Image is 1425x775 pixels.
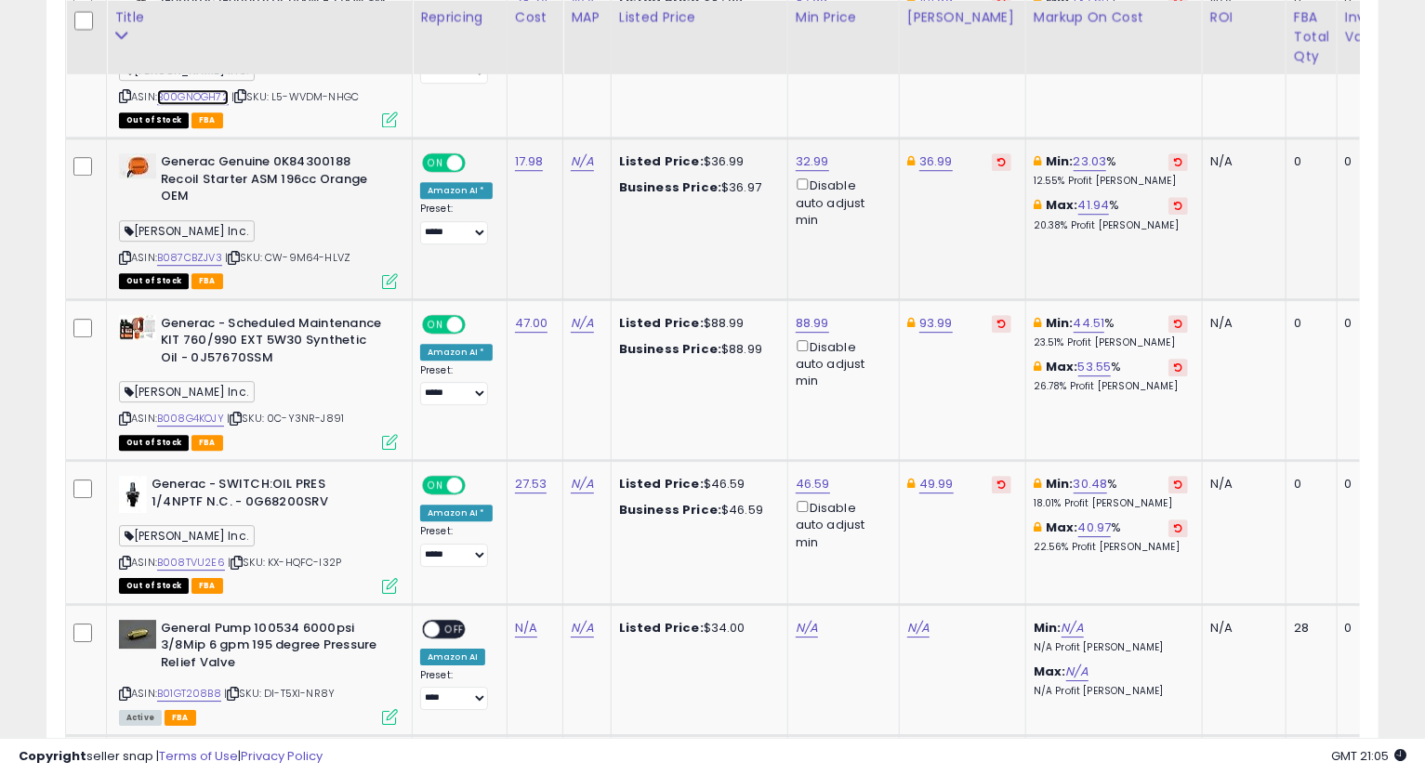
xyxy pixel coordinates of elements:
[1034,175,1188,188] p: 12.55% Profit [PERSON_NAME]
[161,620,387,676] b: General Pump 100534 6000psi 3/8Mip 6 gpm 195 degree Pressure Relief Valve
[119,476,398,592] div: ASIN:
[119,220,255,242] span: [PERSON_NAME] Inc.
[1046,314,1074,332] b: Min:
[1046,196,1078,214] b: Max:
[619,7,780,27] div: Listed Price
[1078,196,1110,215] a: 41.94
[157,555,225,571] a: B008TVU2E6
[1046,152,1074,170] b: Min:
[119,578,189,594] span: All listings that are currently out of stock and unavailable for purchase on Amazon
[224,686,335,701] span: | SKU: DI-T5XI-NR8Y
[796,152,829,171] a: 32.99
[1034,380,1188,393] p: 26.78% Profit [PERSON_NAME]
[440,621,469,637] span: OFF
[1345,476,1392,493] div: 0
[571,7,602,27] div: MAP
[1078,519,1112,537] a: 40.97
[420,649,485,665] div: Amazon AI
[796,7,891,27] div: Min Price
[1078,358,1112,376] a: 53.55
[228,555,341,570] span: | SKU: KX-HQFC-I32P
[1074,314,1105,333] a: 44.51
[119,153,156,178] img: 31SbGEYiguL._SL40_.jpg
[119,112,189,128] span: All listings that are currently out of stock and unavailable for purchase on Amazon
[191,112,223,128] span: FBA
[907,619,930,637] a: N/A
[1294,7,1329,66] div: FBA Total Qty
[619,340,721,358] b: Business Price:
[161,315,387,372] b: Generac - Scheduled Maintenance KIT 760/990 EXT 5W30 Synthetic Oil - 0J57670SSM
[515,7,556,27] div: Cost
[619,314,704,332] b: Listed Price:
[463,316,493,332] span: OFF
[1294,153,1323,170] div: 0
[119,273,189,289] span: All listings that are currently out of stock and unavailable for purchase on Amazon
[119,315,398,448] div: ASIN:
[424,478,447,493] span: ON
[619,152,704,170] b: Listed Price:
[1345,7,1399,46] div: Inv. value
[619,475,704,493] b: Listed Price:
[119,153,398,286] div: ASIN:
[420,364,493,406] div: Preset:
[157,686,221,702] a: B01GT208B8
[619,502,773,519] div: $46.59
[1066,663,1089,681] a: N/A
[227,411,344,426] span: | SKU: 0C-Y3NR-J891
[1210,476,1272,493] div: N/A
[1210,620,1272,637] div: N/A
[1210,153,1272,170] div: N/A
[619,476,773,493] div: $46.59
[152,476,377,515] b: Generac - SWITCH:OIL PRES 1/4NPTF N.C. - 0G68200SRV
[191,435,223,451] span: FBA
[165,710,196,726] span: FBA
[919,152,953,171] a: 36.99
[119,525,255,546] span: [PERSON_NAME] Inc.
[1294,315,1323,332] div: 0
[191,273,223,289] span: FBA
[119,315,156,340] img: 41CrsF7ILrL._SL40_.jpg
[424,316,447,332] span: ON
[619,153,773,170] div: $36.99
[571,152,593,171] a: N/A
[1062,619,1084,637] a: N/A
[1331,747,1406,765] span: 2025-10-8 21:05 GMT
[1034,497,1188,510] p: 18.01% Profit [PERSON_NAME]
[619,501,721,519] b: Business Price:
[161,153,387,210] b: Generac Genuine 0K84300188 Recoil Starter ASM 196cc Orange OEM
[119,620,156,649] img: 31owubwRwtL._SL40_.jpg
[515,314,548,333] a: 47.00
[157,411,224,427] a: B008G4KOJY
[1210,315,1272,332] div: N/A
[1034,197,1188,231] div: %
[225,250,350,265] span: | SKU: CW-9M64-HLVZ
[907,7,1018,27] div: [PERSON_NAME]
[796,475,830,493] a: 46.59
[157,250,222,266] a: B087CBZJV3
[796,175,885,229] div: Disable auto adjust min
[1074,475,1108,493] a: 30.48
[619,341,773,358] div: $88.99
[515,152,544,171] a: 17.98
[119,435,189,451] span: All listings that are currently out of stock and unavailable for purchase on Amazon
[1034,359,1188,393] div: %
[19,748,323,766] div: seller snap | |
[1294,476,1323,493] div: 0
[1034,619,1062,637] b: Min:
[1345,153,1392,170] div: 0
[619,315,773,332] div: $88.99
[515,619,537,637] a: N/A
[1034,519,1188,554] div: %
[191,578,223,594] span: FBA
[19,747,86,765] strong: Copyright
[619,619,704,637] b: Listed Price:
[463,478,493,493] span: OFF
[119,710,162,726] span: All listings currently available for purchase on Amazon
[1034,685,1188,698] p: N/A Profit [PERSON_NAME]
[1046,475,1074,493] b: Min:
[1034,336,1188,349] p: 23.51% Profit [PERSON_NAME]
[1345,620,1392,637] div: 0
[1074,152,1107,171] a: 23.03
[1046,358,1078,375] b: Max:
[420,505,493,521] div: Amazon AI *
